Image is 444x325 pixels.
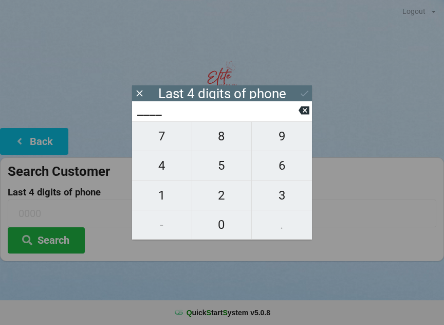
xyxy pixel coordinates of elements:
div: Last 4 digits of phone [158,88,286,99]
button: 5 [192,151,252,180]
button: 6 [252,151,312,180]
span: 0 [192,214,252,236]
button: 7 [132,121,192,151]
span: 4 [132,155,192,176]
span: 2 [192,185,252,206]
span: 5 [192,155,252,176]
span: 1 [132,185,192,206]
button: 1 [132,180,192,210]
button: 4 [132,151,192,180]
button: 3 [252,180,312,210]
button: 2 [192,180,252,210]
button: 0 [192,210,252,240]
button: 8 [192,121,252,151]
button: 9 [252,121,312,151]
span: 3 [252,185,312,206]
span: 9 [252,125,312,147]
span: 7 [132,125,192,147]
span: 6 [252,155,312,176]
span: 8 [192,125,252,147]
